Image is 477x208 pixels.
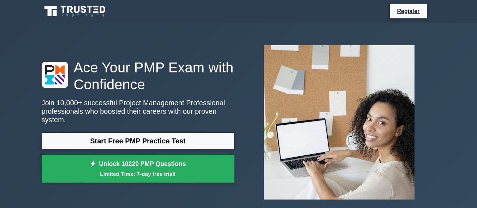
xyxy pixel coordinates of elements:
[42,99,234,124] p: Join 10,000+ successful Project Management Professional professionals who boosted their careers w...
[393,7,424,16] a: Register
[42,59,234,93] h1: Ace Your PMP Exam with Confidence
[42,132,234,149] a: Start Free PMP Practice Test
[42,155,234,183] a: Unlock 10220 PMP QuestionsLimited Time: 7-day free trial!
[50,170,226,178] small: Limited Time: 7-day free trial!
